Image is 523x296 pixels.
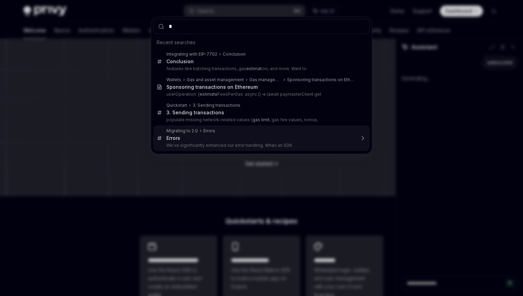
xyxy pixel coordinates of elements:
[166,84,258,90] div: Sponsoring transactions on Ethereum
[166,92,355,97] p: userOperation: { FeesPerGas: async () => (await paymasterClient.get
[166,117,355,123] p: populate missing network-related values ( , gas fee values, nonce,
[203,128,213,133] b: Error
[166,109,224,116] div: 3. Sending transactions
[166,135,180,141] div: s
[223,51,246,57] div: Conclusion
[157,39,195,46] span: Recent searches
[200,92,218,97] b: estimate
[166,51,217,57] div: Integrating with EIP-7702
[166,66,355,71] p: features like batching transactions, gas ion, and more. Want to
[249,77,282,83] div: Gas management
[193,103,240,108] div: 3. Sending transactions
[166,77,181,83] div: Wallets
[166,128,198,134] div: Migrating to 2.0
[166,135,177,141] b: Error
[287,77,355,83] div: Sponsoring transactions on Ethereum
[166,58,194,65] div: Conclusion
[246,66,261,71] b: estimat
[203,128,215,134] div: s
[166,103,187,108] div: Quickstart
[166,143,355,148] p: We've significantly enhanced our error handling. When an SDK
[253,117,269,122] b: gas limit
[187,77,244,83] div: Gas and asset management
